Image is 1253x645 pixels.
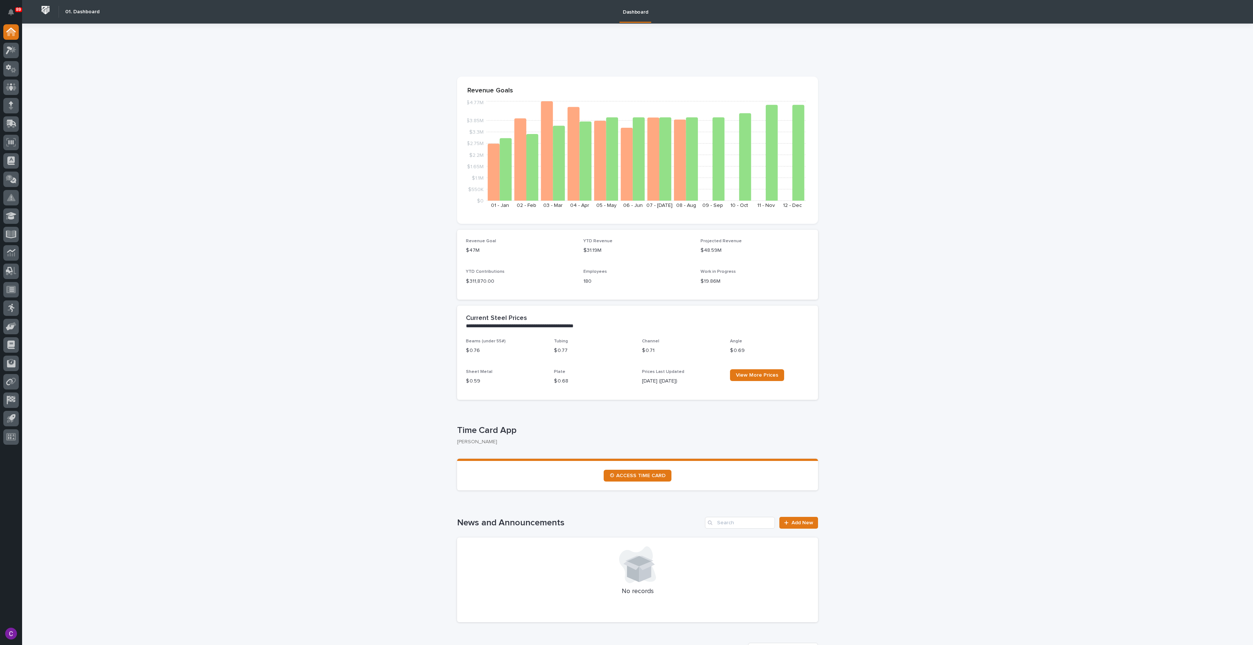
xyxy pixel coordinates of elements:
[468,187,484,192] tspan: $550K
[583,239,613,243] span: YTD Revenue
[65,9,99,15] h2: 01. Dashboard
[779,517,818,529] a: Add New
[604,470,671,482] a: ⏲ ACCESS TIME CARD
[466,269,505,274] span: YTD Contributions
[702,203,723,208] text: 09 - Sep
[3,4,19,20] button: Notifications
[642,347,721,355] p: $ 0.71
[554,339,568,343] span: Tubing
[676,203,696,208] text: 08 - Aug
[792,520,813,525] span: Add New
[570,203,589,208] text: 04 - Apr
[467,164,484,169] tspan: $1.65M
[466,339,506,343] span: Beams (under 55#)
[554,377,633,385] p: $ 0.68
[730,369,784,381] a: View More Prices
[554,370,565,374] span: Plate
[610,473,666,478] span: ⏲ ACCESS TIME CARD
[466,347,545,355] p: $ 0.76
[701,278,809,285] p: $19.86M
[730,203,748,208] text: 10 - Oct
[472,175,484,180] tspan: $1.1M
[623,203,643,208] text: 06 - Jun
[701,247,809,254] p: $48.59M
[642,377,721,385] p: [DATE] ([DATE])
[466,247,575,254] p: $47M
[466,239,496,243] span: Revenue Goal
[9,9,19,21] div: Notifications89
[469,130,484,135] tspan: $3.3M
[457,425,815,436] p: Time Card App
[466,588,809,596] p: No records
[705,517,775,529] input: Search
[701,239,742,243] span: Projected Revenue
[554,347,633,355] p: $ 0.77
[457,518,702,528] h1: News and Announcements
[39,3,52,17] img: Workspace Logo
[701,269,736,274] span: Work in Progress
[466,370,492,374] span: Sheet Metal
[466,118,484,123] tspan: $3.85M
[467,141,484,146] tspan: $2.75M
[736,373,778,378] span: View More Prices
[466,314,527,322] h2: Current Steel Prices
[477,198,484,204] tspan: $0
[730,347,809,355] p: $ 0.69
[469,152,484,158] tspan: $2.2M
[466,377,545,385] p: $ 0.59
[646,203,673,208] text: 07 - [DATE]
[583,269,607,274] span: Employees
[543,203,563,208] text: 03 - Mar
[16,7,21,12] p: 89
[466,278,575,285] p: $ 311,870.00
[642,370,684,374] span: Prices Last Updated
[583,278,692,285] p: 180
[517,203,536,208] text: 02 - Feb
[783,203,802,208] text: 12 - Dec
[583,247,692,254] p: $31.19M
[730,339,742,343] span: Angle
[491,203,509,208] text: 01 - Jan
[3,626,19,641] button: users-avatar
[467,87,808,95] p: Revenue Goals
[596,203,617,208] text: 05 - May
[457,439,812,445] p: [PERSON_NAME]
[757,203,775,208] text: 11 - Nov
[642,339,659,343] span: Channel
[466,100,484,105] tspan: $4.77M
